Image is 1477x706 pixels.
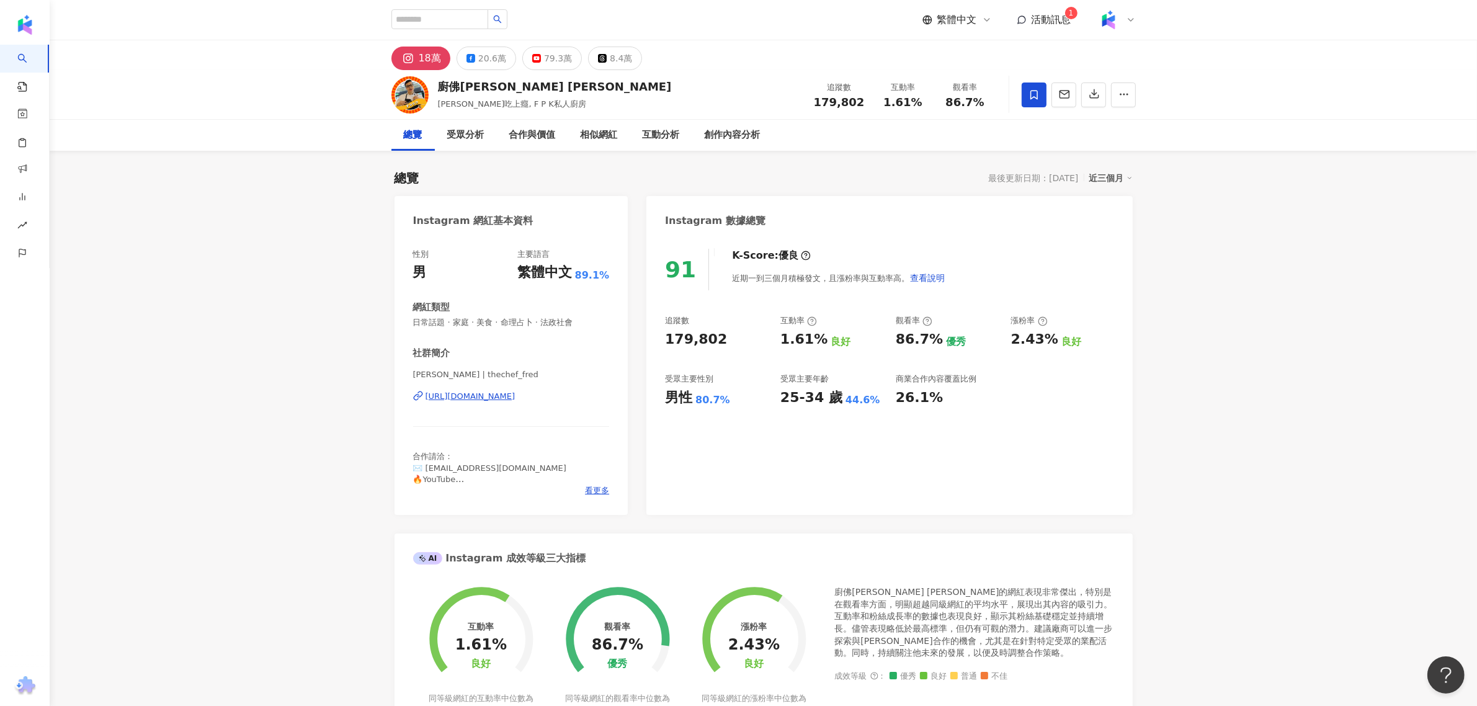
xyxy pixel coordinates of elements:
[1069,9,1074,17] span: 1
[426,391,515,402] div: [URL][DOMAIN_NAME]
[413,552,586,565] div: Instagram 成效等級三大指標
[909,266,945,290] button: 查看說明
[695,393,730,407] div: 80.7%
[981,672,1008,681] span: 不佳
[592,637,643,654] div: 86.7%
[896,330,943,349] div: 86.7%
[896,388,943,408] div: 26.1%
[665,315,689,326] div: 追蹤數
[988,173,1078,183] div: 最後更新日期：[DATE]
[404,128,422,143] div: 總覽
[468,622,494,632] div: 互動率
[780,373,829,385] div: 受眾主要年齡
[835,586,1114,659] div: 廚佛[PERSON_NAME] [PERSON_NAME]的網紅表現非常傑出，特別是在觀看率方面，明顯超越同級網紅的平均水平，展現出其內容的吸引力。互動率和粉絲成長率的數據也表現良好，顯示其粉絲...
[945,96,984,109] span: 86.7%
[413,552,443,565] div: AI
[946,335,966,349] div: 優秀
[478,50,506,67] div: 20.6萬
[920,672,947,681] span: 良好
[419,50,441,67] div: 18萬
[890,672,917,681] span: 優秀
[937,13,977,27] span: 繁體中文
[438,99,586,109] span: [PERSON_NAME]吃上癮, F P K私人廚房
[391,47,450,70] button: 18萬
[728,637,780,654] div: 2.43%
[896,373,976,385] div: 商業合作內容覆蓋比例
[780,388,842,408] div: 25-34 歲
[413,249,429,260] div: 性別
[665,214,765,228] div: Instagram 數據總覽
[438,79,672,94] div: 廚佛[PERSON_NAME] [PERSON_NAME]
[517,249,550,260] div: 主要語言
[665,257,696,282] div: 91
[395,169,419,187] div: 總覽
[413,301,450,314] div: 網紅類型
[910,273,945,283] span: 查看說明
[896,315,932,326] div: 觀看率
[588,47,642,70] button: 8.4萬
[1032,14,1071,25] span: 活動訊息
[942,81,989,94] div: 觀看率
[447,128,484,143] div: 受眾分析
[643,128,680,143] div: 互動分析
[457,47,516,70] button: 20.6萬
[1065,7,1078,19] sup: 1
[17,213,27,241] span: rise
[1089,170,1133,186] div: 近三個月
[1427,656,1465,694] iframe: Help Scout Beacon - Open
[1061,335,1081,349] div: 良好
[1011,330,1058,349] div: 2.43%
[413,452,605,495] span: 合作請洽： ✉️ [EMAIL_ADDRESS][DOMAIN_NAME] 🔥YouTube [PERSON_NAME]吃上癮、Foodaddict美食大人+👇
[883,96,922,109] span: 1.61%
[509,128,556,143] div: 合作與價值
[575,269,610,282] span: 89.1%
[665,330,727,349] div: 179,802
[581,128,618,143] div: 相似網紅
[835,672,1114,681] div: 成效等級 ：
[413,391,610,402] a: [URL][DOMAIN_NAME]
[880,81,927,94] div: 互動率
[732,249,811,262] div: K-Score :
[780,315,817,326] div: 互動率
[950,672,978,681] span: 普通
[517,263,572,282] div: 繁體中文
[607,658,627,670] div: 優秀
[493,15,502,24] span: search
[15,15,35,35] img: logo icon
[610,50,632,67] div: 8.4萬
[732,266,945,290] div: 近期一到三個月積極發文，且漲粉率與互動率高。
[413,369,610,380] span: [PERSON_NAME] | thechef_fred
[391,76,429,114] img: KOL Avatar
[780,330,828,349] div: 1.61%
[413,347,450,360] div: 社群簡介
[604,622,630,632] div: 觀看率
[413,214,533,228] div: Instagram 網紅基本資料
[585,485,609,496] span: 看更多
[17,45,42,93] a: search
[455,637,507,654] div: 1.61%
[814,96,865,109] span: 179,802
[471,658,491,670] div: 良好
[522,47,582,70] button: 79.3萬
[846,393,880,407] div: 44.6%
[814,81,865,94] div: 追蹤數
[544,50,572,67] div: 79.3萬
[741,622,767,632] div: 漲粉率
[831,335,850,349] div: 良好
[413,263,427,282] div: 男
[1097,8,1120,32] img: Kolr%20app%20icon%20%281%29.png
[1011,315,1048,326] div: 漲粉率
[744,658,764,670] div: 良好
[413,317,610,328] span: 日常話題 · 家庭 · 美食 · 命理占卜 · 法政社會
[779,249,798,262] div: 優良
[665,373,713,385] div: 受眾主要性別
[705,128,761,143] div: 創作內容分析
[13,676,37,696] img: chrome extension
[665,388,692,408] div: 男性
